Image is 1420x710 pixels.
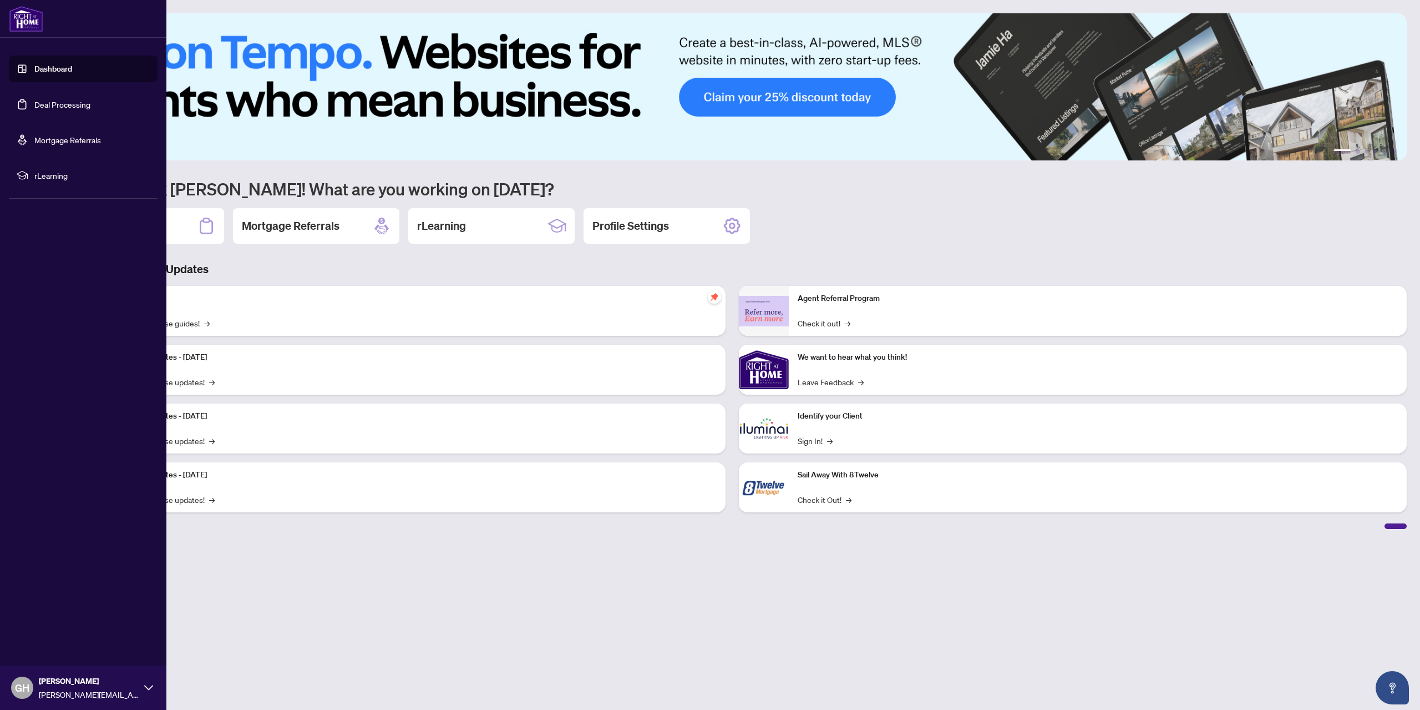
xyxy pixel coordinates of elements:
button: 1 [1333,149,1351,154]
span: rLearning [34,169,150,182]
a: Leave Feedback→ [798,376,864,388]
span: pushpin [708,290,721,304]
span: → [209,435,215,447]
h1: Welcome back [PERSON_NAME]! What are you working on [DATE]? [58,178,1407,199]
span: → [209,494,215,506]
span: → [204,317,210,329]
button: 6 [1391,149,1396,154]
p: Identify your Client [798,410,1398,422]
a: Deal Processing [34,99,90,109]
h2: Mortgage Referrals [242,218,339,234]
h2: rLearning [417,218,466,234]
span: → [858,376,864,388]
img: We want to hear what you think! [739,345,789,395]
a: Check it Out!→ [798,494,851,506]
p: Platform Updates - [DATE] [116,410,717,422]
p: Agent Referral Program [798,293,1398,305]
p: Platform Updates - [DATE] [116,469,717,481]
span: [PERSON_NAME] [39,675,139,687]
span: → [845,317,850,329]
button: 2 [1356,149,1360,154]
p: Platform Updates - [DATE] [116,351,717,364]
span: [PERSON_NAME][EMAIL_ADDRESS][DOMAIN_NAME] [39,688,139,701]
img: Agent Referral Program [739,296,789,326]
button: Open asap [1376,671,1409,704]
a: Check it out!→ [798,317,850,329]
p: Self-Help [116,293,717,305]
img: logo [9,6,43,32]
a: Sign In!→ [798,435,833,447]
button: 4 [1373,149,1378,154]
a: Dashboard [34,64,72,74]
span: → [827,435,833,447]
span: → [209,376,215,388]
a: Mortgage Referrals [34,135,101,145]
h3: Brokerage & Industry Updates [58,261,1407,277]
button: 3 [1365,149,1369,154]
h2: Profile Settings [592,218,669,234]
img: Identify your Client [739,404,789,454]
p: We want to hear what you think! [798,351,1398,364]
img: Sail Away With 8Twelve [739,462,789,512]
span: GH [15,680,29,696]
p: Sail Away With 8Twelve [798,469,1398,481]
button: 5 [1382,149,1387,154]
img: Slide 0 [58,13,1407,160]
span: → [846,494,851,506]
